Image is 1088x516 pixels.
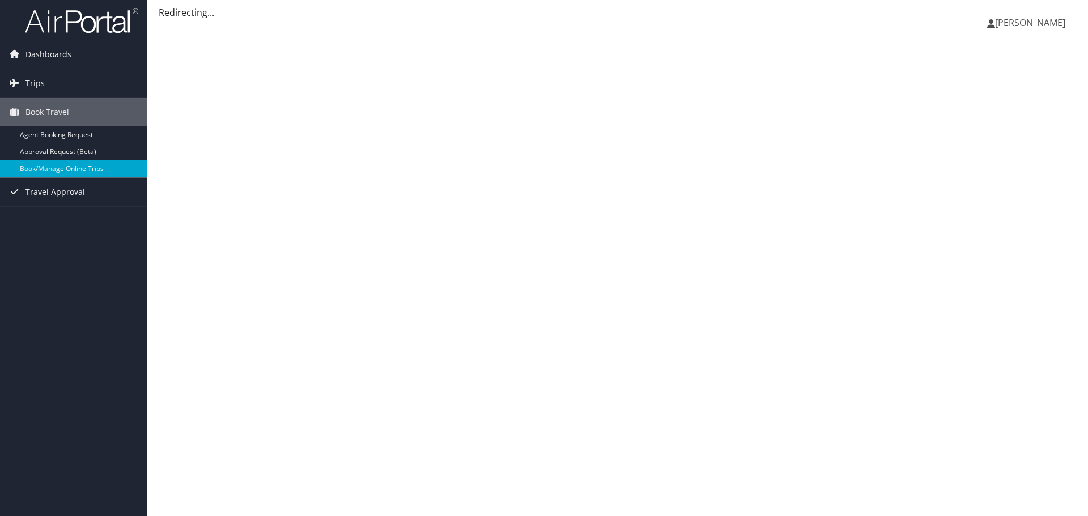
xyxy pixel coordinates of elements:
[987,6,1077,40] a: [PERSON_NAME]
[25,69,45,97] span: Trips
[25,98,69,126] span: Book Travel
[25,7,138,34] img: airportal-logo.png
[25,40,71,69] span: Dashboards
[25,178,85,206] span: Travel Approval
[995,16,1065,29] span: [PERSON_NAME]
[159,6,1077,19] div: Redirecting...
